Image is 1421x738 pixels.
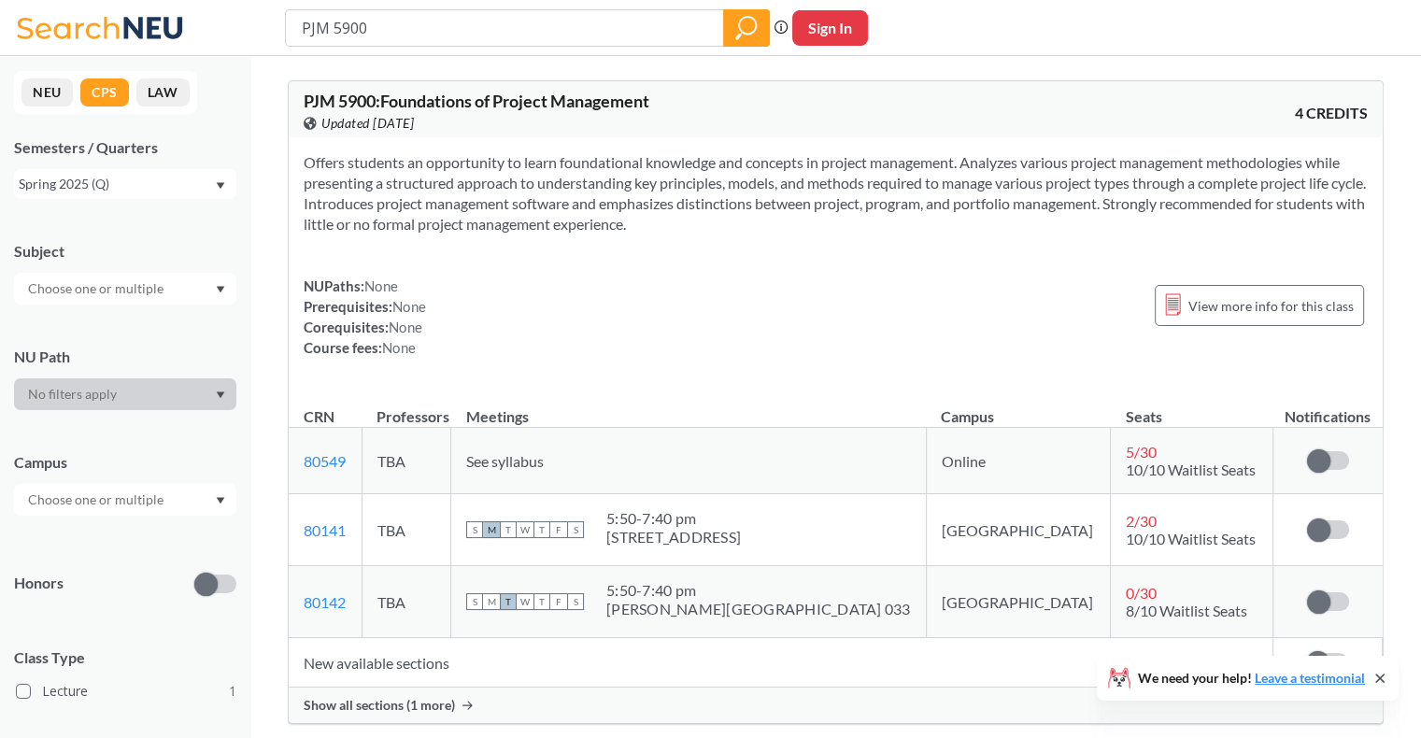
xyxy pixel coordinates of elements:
a: 80549 [304,452,346,470]
span: None [382,339,416,356]
span: S [466,593,483,610]
span: T [533,521,550,538]
th: Notifications [1272,388,1382,428]
p: Honors [14,573,64,594]
span: 4 CREDITS [1295,103,1368,123]
section: Offers students an opportunity to learn foundational knowledge and concepts in project management... [304,152,1368,234]
span: See syllabus [466,452,544,470]
button: LAW [136,78,190,106]
span: W [517,521,533,538]
span: 0 / 30 [1126,584,1157,602]
span: S [567,521,584,538]
th: Campus [926,388,1110,428]
div: CRN [304,406,334,427]
span: Class Type [14,647,236,668]
td: TBA [362,428,450,494]
span: S [466,521,483,538]
input: Choose one or multiple [19,489,176,511]
div: 5:50 - 7:40 pm [606,509,741,528]
span: M [483,521,500,538]
div: magnifying glass [723,9,770,47]
span: Updated [DATE] [321,113,414,134]
span: 5 / 30 [1126,443,1157,461]
svg: Dropdown arrow [216,497,225,504]
a: Leave a testimonial [1255,670,1365,686]
span: F [550,593,567,610]
div: NUPaths: Prerequisites: Corequisites: Course fees: [304,276,426,358]
div: [STREET_ADDRESS] [606,528,741,546]
svg: Dropdown arrow [216,391,225,399]
div: Campus [14,452,236,473]
input: Choose one or multiple [19,277,176,300]
span: View more info for this class [1188,294,1354,318]
th: Meetings [451,388,927,428]
div: [PERSON_NAME][GEOGRAPHIC_DATA] 033 [606,600,911,618]
svg: magnifying glass [735,15,758,41]
button: Sign In [792,10,868,46]
td: TBA [362,494,450,566]
span: 2 / 30 [1126,512,1157,530]
input: Class, professor, course number, "phrase" [300,12,710,44]
th: Professors [362,388,450,428]
span: T [500,521,517,538]
div: 5:50 - 7:40 pm [606,581,911,600]
div: Subject [14,241,236,262]
span: 1 [229,681,236,702]
span: T [533,593,550,610]
span: None [389,319,422,335]
div: NU Path [14,347,236,367]
span: S [567,593,584,610]
span: We need your help! [1138,672,1365,685]
button: CPS [80,78,129,106]
a: 80142 [304,593,346,611]
td: Online [926,428,1110,494]
div: Dropdown arrow [14,273,236,305]
th: Seats [1110,388,1272,428]
div: Dropdown arrow [14,378,236,410]
svg: Dropdown arrow [216,182,225,190]
span: None [392,298,426,315]
td: New available sections [289,638,1272,688]
td: TBA [362,566,450,638]
span: Show all sections (1 more) [304,697,455,714]
td: [GEOGRAPHIC_DATA] [926,566,1110,638]
span: 10/10 Waitlist Seats [1126,530,1256,547]
span: PJM 5900 : Foundations of Project Management [304,91,649,111]
span: M [483,593,500,610]
span: T [500,593,517,610]
span: F [550,521,567,538]
span: W [517,593,533,610]
a: 80141 [304,521,346,539]
div: Spring 2025 (Q) [19,174,214,194]
svg: Dropdown arrow [216,286,225,293]
td: [GEOGRAPHIC_DATA] [926,494,1110,566]
div: Spring 2025 (Q)Dropdown arrow [14,169,236,199]
span: None [364,277,398,294]
div: Dropdown arrow [14,484,236,516]
button: NEU [21,78,73,106]
span: 8/10 Waitlist Seats [1126,602,1247,619]
span: 10/10 Waitlist Seats [1126,461,1256,478]
div: Semesters / Quarters [14,137,236,158]
label: Lecture [16,679,236,703]
div: Show all sections (1 more) [289,688,1383,723]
